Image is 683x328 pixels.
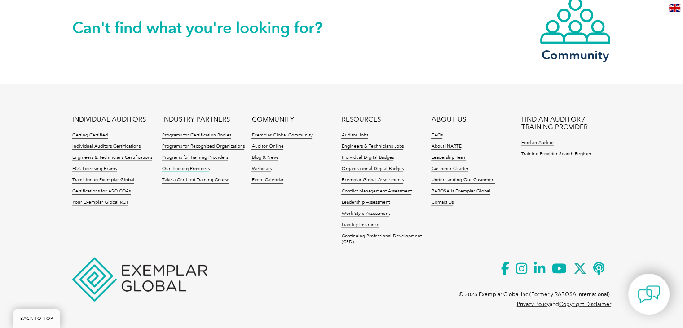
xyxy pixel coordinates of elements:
[341,188,411,195] a: Conflict Management Assessment
[341,116,380,123] a: RESOURCES
[72,188,131,195] a: Certifications for ASQ CQAs
[251,155,278,161] a: Blog & News
[341,200,389,206] a: Leadership Assessment
[341,144,403,150] a: Engineers & Technicians Jobs
[431,200,453,206] a: Contact Us
[251,144,283,150] a: Auditor Online
[341,177,403,184] a: Exemplar Global Assessments
[521,140,554,146] a: Find an Auditor
[251,132,312,139] a: Exemplar Global Community
[162,144,244,150] a: Programs for Recognized Organizations
[459,289,611,299] p: © 2025 Exemplar Global Inc (Formerly RABQSA International).
[72,21,342,35] h2: Can't find what you're looking for?
[162,155,228,161] a: Programs for Training Providers
[341,233,431,245] a: Continuing Professional Development (CPD)
[521,151,591,157] a: Training Provider Search Register
[431,116,466,123] a: ABOUT US
[162,166,209,172] a: Our Training Providers
[539,49,611,61] h3: Community
[251,177,283,184] a: Event Calendar
[431,132,442,139] a: FAQs
[72,166,117,172] a: FCC Licensing Exams
[521,116,611,131] a: FIND AN AUDITOR / TRAINING PROVIDER
[72,144,141,150] a: Individual Auditors Certifications
[72,116,146,123] a: INDIVIDUAL AUDITORS
[72,258,207,302] img: Exemplar Global
[72,155,152,161] a: Engineers & Technicians Certifications
[341,222,379,228] a: Liability Insurance
[72,132,108,139] a: Getting Certified
[669,4,680,12] img: en
[162,177,229,184] a: Take a Certified Training Course
[638,283,660,306] img: contact-chat.png
[559,301,611,307] a: Copyright Disclaimer
[431,177,495,184] a: Understanding Our Customers
[341,132,368,139] a: Auditor Jobs
[431,188,490,195] a: RABQSA is Exemplar Global
[517,301,550,307] a: Privacy Policy
[251,116,294,123] a: COMMUNITY
[72,200,128,206] a: Your Exemplar Global ROI
[341,211,389,217] a: Work Style Assessment
[162,132,231,139] a: Programs for Certification Bodies
[431,166,468,172] a: Customer Charter
[341,155,393,161] a: Individual Digital Badges
[13,309,60,328] a: BACK TO TOP
[72,177,134,184] a: Transition to Exemplar Global
[341,166,403,172] a: Organizational Digital Badges
[251,166,271,172] a: Webinars
[431,155,466,161] a: Leadership Team
[517,299,611,309] p: and
[431,144,461,150] a: About iNARTE
[162,116,229,123] a: INDUSTRY PARTNERS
